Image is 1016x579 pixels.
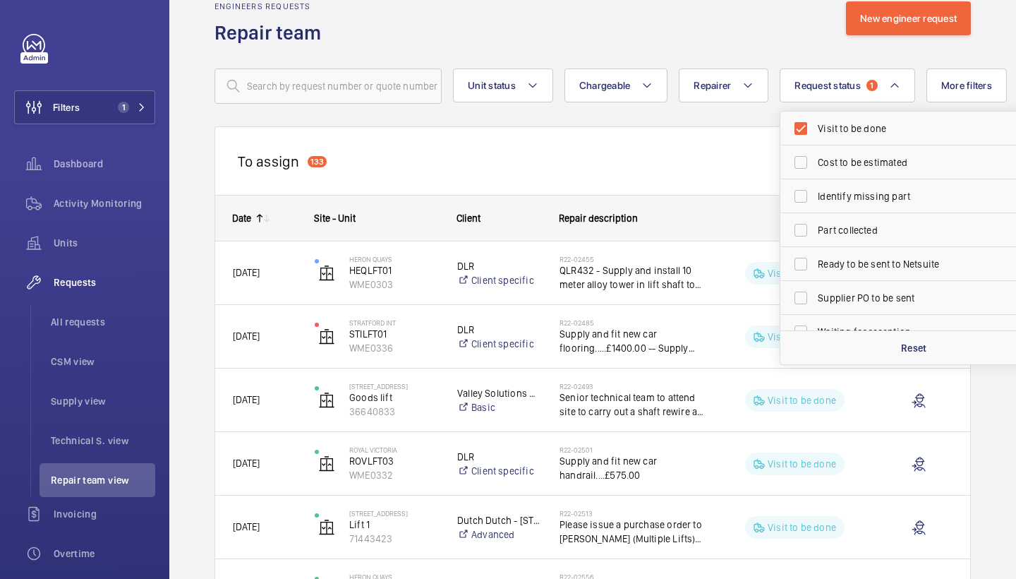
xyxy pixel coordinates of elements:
button: Filters1 [14,90,155,124]
img: elevator.svg [318,328,335,345]
p: WME0303 [349,277,439,292]
span: Cost to be estimated [818,155,1012,169]
button: Repairer [679,68,768,102]
a: Basic [457,400,541,414]
p: DLR [457,323,541,337]
span: [DATE] [233,521,260,532]
img: elevator.svg [318,265,335,282]
img: elevator.svg [318,455,335,472]
span: Dashboard [54,157,155,171]
span: Repairer [694,80,731,91]
h2: R22-02493 [560,382,704,390]
p: Visit to be done [768,520,836,535]
p: Dutch Dutch - [STREET_ADDRESS] [457,513,541,527]
span: Invoicing [54,507,155,521]
span: Requests [54,275,155,289]
a: Client specific [457,464,541,478]
p: Visit to be done [768,330,836,344]
p: Valley Solutions Group [457,386,541,400]
span: [DATE] [233,330,260,342]
p: 36640833 [349,405,439,419]
span: Visit to be done [818,121,1012,136]
button: Request status1 [780,68,915,102]
span: Supply and fit new car flooring.....£1400.00 -- Supply and fit new car track and sub cill....£950... [560,327,704,355]
a: Advanced [457,527,541,542]
button: Chargeable [564,68,668,102]
p: STILFT01 [349,327,439,341]
span: Supply view [51,394,155,408]
div: 133 [308,156,327,167]
span: 1 [866,80,878,91]
span: Request status [794,80,861,91]
p: Visit to be done [768,393,836,407]
span: [DATE] [233,394,260,405]
p: DLR [457,259,541,273]
h2: R22-02455 [560,255,704,263]
p: HEQLFT01 [349,263,439,277]
p: Visit to be done [768,266,836,280]
p: ROVLFT03 [349,454,439,468]
h2: To assign [238,153,299,170]
span: Repair team view [51,473,155,487]
p: DLR [457,450,541,464]
p: [STREET_ADDRESS] [349,509,439,518]
p: Heron Quays [349,255,439,263]
span: Repair description [559,213,638,224]
h2: R22-02501 [560,446,704,454]
span: 1 [118,102,129,113]
span: Activity Monitoring [54,196,155,210]
button: New engineer request [846,1,971,35]
p: Visit to be done [768,457,836,471]
p: Royal Victoria [349,446,439,454]
button: More filters [926,68,1007,102]
span: Please issue a purchase order to [PERSON_NAME] (Multiple Lifts) to complete the following repairs... [560,518,704,546]
div: Date [232,213,251,224]
span: [DATE] [233,267,260,278]
span: Supply and fit new car handrail....£575.00 [560,454,704,482]
p: 71443423 [349,532,439,546]
span: Site - Unit [314,213,356,224]
span: Chargeable [579,80,631,91]
p: [STREET_ADDRESS] [349,382,439,390]
span: All requests [51,315,155,329]
span: Senior technical team to attend site to carry out a shaft rewire as required. Material 20% - Labo... [560,390,704,419]
span: QLR432 - Supply and install 10 meter alloy tower in lift shaft to disengage safety gear. Remove t... [560,263,704,292]
span: Part collected [818,223,1012,237]
p: Goods lift [349,390,439,405]
span: Supplier PO to be sent [818,291,1012,305]
h1: Repair team [214,20,329,46]
span: Client [456,213,480,224]
h2: R22-02485 [560,318,704,327]
a: Client specific [457,337,541,351]
span: More filters [941,80,992,91]
img: elevator.svg [318,392,335,409]
span: [DATE] [233,458,260,469]
span: CSM view [51,354,155,369]
p: WME0336 [349,341,439,355]
span: Overtime [54,547,155,561]
span: Ready to be sent to Netsuite [818,257,1012,271]
a: Client specific [457,273,541,287]
input: Search by request number or quote number [214,68,442,104]
span: Identify missing part [818,189,1012,203]
p: Reset [901,341,927,355]
span: Filters [53,100,80,114]
button: Unit status [453,68,553,102]
span: Technical S. view [51,434,155,448]
span: Waiting for reception [818,325,1012,339]
img: elevator.svg [318,519,335,536]
span: Unit status [468,80,516,91]
p: WME0332 [349,468,439,482]
h2: R22-02513 [560,509,704,518]
h2: Engineers requests [214,1,329,11]
p: Stratford int [349,318,439,327]
span: Units [54,236,155,250]
p: Lift 1 [349,518,439,532]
